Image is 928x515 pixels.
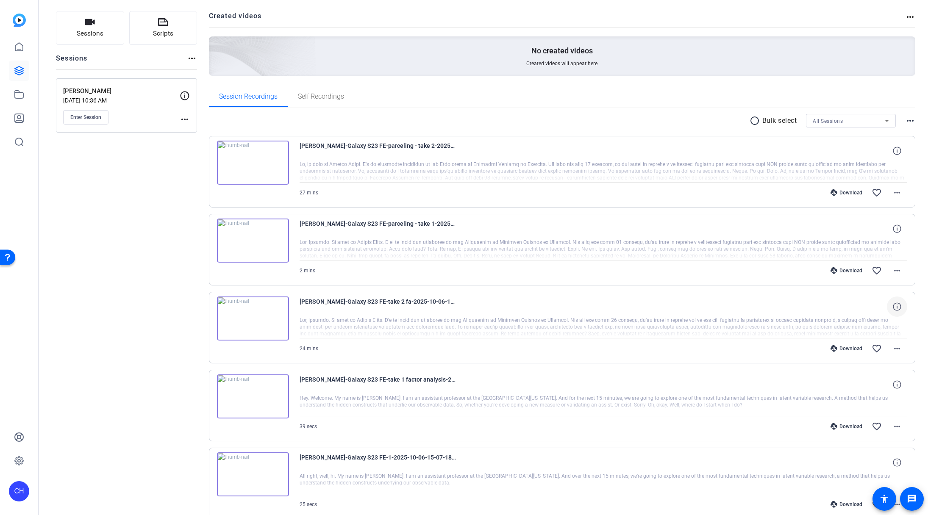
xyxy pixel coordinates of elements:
[762,116,797,126] p: Bulk select
[905,116,915,126] mat-icon: more_horiz
[300,501,317,507] span: 25 secs
[153,29,173,39] span: Scripts
[9,481,29,501] div: CH
[63,86,180,96] p: [PERSON_NAME]
[217,219,289,263] img: thumb-nail
[70,114,101,121] span: Enter Session
[187,53,197,64] mat-icon: more_horiz
[813,118,843,124] span: All Sessions
[217,374,289,418] img: thumb-nail
[826,345,867,352] div: Download
[750,116,762,126] mat-icon: radio_button_unchecked
[872,343,882,354] mat-icon: favorite_border
[217,296,289,341] img: thumb-nail
[826,189,867,196] div: Download
[872,188,882,198] mat-icon: favorite_border
[13,14,26,27] img: blue-gradient.svg
[872,499,882,509] mat-icon: favorite_border
[879,494,889,504] mat-icon: accessibility
[300,424,317,429] span: 39 secs
[219,93,278,100] span: Session Recordings
[300,452,456,473] span: [PERSON_NAME]-Galaxy S23 FE-1-2025-10-06-15-07-18-734-0
[56,11,124,45] button: Sessions
[872,266,882,276] mat-icon: favorite_border
[300,141,456,161] span: [PERSON_NAME]-Galaxy S23 FE-parceling - take 2-2025-10-06-15-49-42-377-0
[300,374,456,395] span: [PERSON_NAME]-Galaxy S23 FE-take 1 factor analysis-2025-10-06-15-15-10-286-0
[56,53,88,69] h2: Sessions
[826,267,867,274] div: Download
[63,97,180,104] p: [DATE] 10:36 AM
[826,423,867,430] div: Download
[63,110,108,125] button: Enter Session
[892,266,902,276] mat-icon: more_horiz
[892,343,902,354] mat-icon: more_horiz
[129,11,197,45] button: Scripts
[300,296,456,317] span: [PERSON_NAME]-Galaxy S23 FE-take 2 fa-2025-10-06-15-16-33-918-0
[826,501,867,508] div: Download
[905,12,915,22] mat-icon: more_horiz
[180,114,190,125] mat-icon: more_horiz
[300,219,456,239] span: [PERSON_NAME]-Galaxy S23 FE-parceling - take 1-2025-10-06-15-45-39-268-0
[892,499,902,509] mat-icon: more_horiz
[217,452,289,496] img: thumb-nail
[907,494,917,504] mat-icon: message
[209,11,906,28] h2: Created videos
[300,346,318,352] span: 24 mins
[300,268,315,274] span: 2 mins
[217,141,289,185] img: thumb-nail
[77,29,103,39] span: Sessions
[531,46,593,56] p: No created videos
[526,60,597,67] span: Created videos will appear here
[892,421,902,432] mat-icon: more_horiz
[872,421,882,432] mat-icon: favorite_border
[298,93,344,100] span: Self Recordings
[300,190,318,196] span: 27 mins
[892,188,902,198] mat-icon: more_horiz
